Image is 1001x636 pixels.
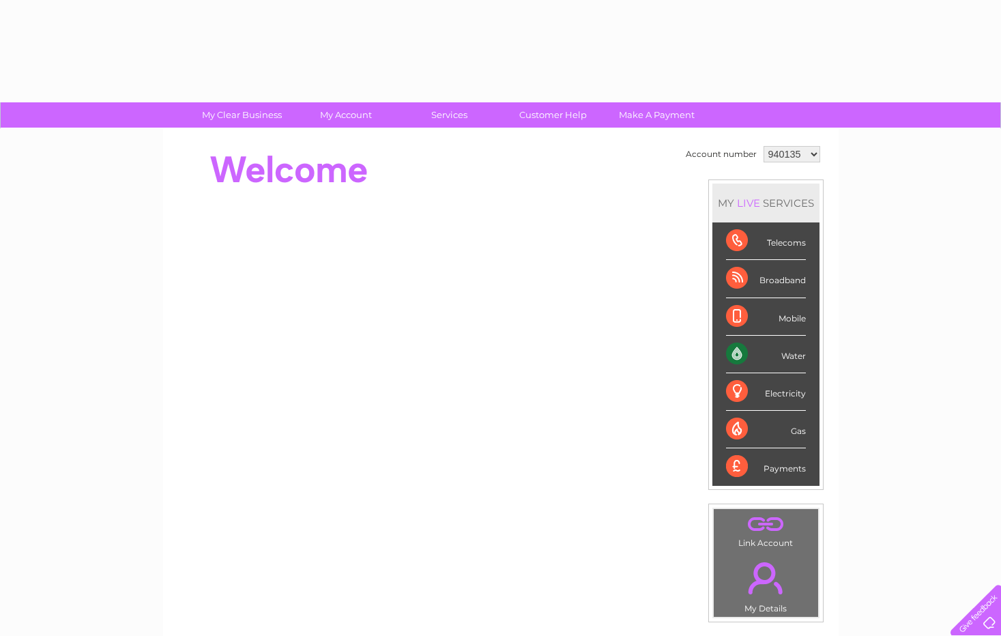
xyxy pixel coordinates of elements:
[717,554,815,602] a: .
[393,102,506,128] a: Services
[726,260,806,298] div: Broadband
[726,411,806,448] div: Gas
[289,102,402,128] a: My Account
[726,448,806,485] div: Payments
[717,512,815,536] a: .
[682,143,760,166] td: Account number
[712,184,819,222] div: MY SERVICES
[600,102,713,128] a: Make A Payment
[726,336,806,373] div: Water
[726,222,806,260] div: Telecoms
[726,298,806,336] div: Mobile
[497,102,609,128] a: Customer Help
[713,508,819,551] td: Link Account
[186,102,298,128] a: My Clear Business
[726,373,806,411] div: Electricity
[713,551,819,618] td: My Details
[734,197,763,209] div: LIVE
